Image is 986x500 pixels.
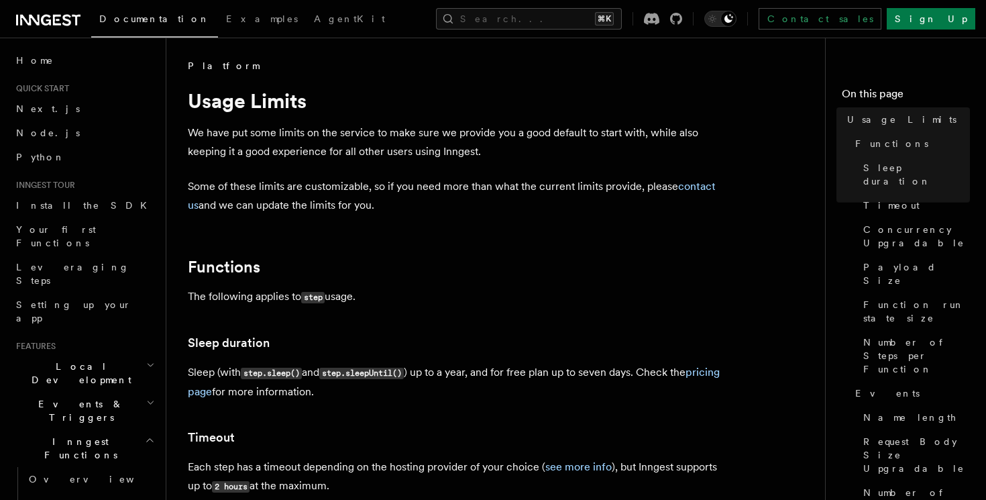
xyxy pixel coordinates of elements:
span: Number of Steps per Function [863,336,970,376]
span: Local Development [11,360,146,387]
a: Contact sales [759,8,881,30]
a: Home [11,48,158,72]
span: Next.js [16,103,80,114]
a: Number of Steps per Function [858,330,970,381]
span: Examples [226,13,298,24]
a: Overview [23,467,158,491]
span: Leveraging Steps [16,262,129,286]
span: Function run state size [863,298,970,325]
code: step.sleepUntil() [319,368,404,379]
a: Examples [218,4,306,36]
span: Events [855,387,920,400]
a: Python [11,145,158,169]
a: Sign Up [887,8,975,30]
span: Payload Size [863,260,970,287]
span: Home [16,54,54,67]
code: step [301,292,325,303]
span: Events & Triggers [11,397,146,424]
a: Request Body Size Upgradable [858,430,970,481]
a: Documentation [91,4,218,38]
span: Documentation [99,13,210,24]
a: Usage Limits [842,107,970,132]
p: We have put some limits on the service to make sure we provide you a good default to start with, ... [188,123,724,161]
p: The following applies to usage. [188,287,724,307]
span: Overview [29,474,167,485]
span: Python [16,152,65,162]
a: Install the SDK [11,193,158,217]
button: Events & Triggers [11,392,158,430]
span: Timeout [863,199,920,212]
a: Payload Size [858,255,970,293]
a: Your first Functions [11,217,158,255]
a: Functions [850,132,970,156]
a: Sleep duration [858,156,970,193]
span: Inngest Functions [11,435,145,462]
code: 2 hours [212,481,250,493]
a: Timeout [188,428,235,447]
code: step.sleep() [241,368,302,379]
span: Name length [863,411,957,424]
a: Leveraging Steps [11,255,158,293]
p: Sleep (with and ) up to a year, and for free plan up to seven days. Check the for more information. [188,363,724,401]
a: Node.js [11,121,158,145]
p: Each step has a timeout depending on the hosting provider of your choice ( ), but Inngest support... [188,458,724,496]
h4: On this page [842,86,970,107]
a: see more info [545,460,612,473]
a: Events [850,381,970,405]
span: Request Body Size Upgradable [863,435,970,475]
span: Concurrency Upgradable [863,223,970,250]
span: AgentKit [314,13,385,24]
a: Name length [858,405,970,430]
span: Inngest tour [11,180,75,191]
kbd: ⌘K [595,12,614,26]
a: Setting up your app [11,293,158,330]
span: Functions [855,137,928,150]
p: Some of these limits are customizable, so if you need more than what the current limits provide, ... [188,177,724,215]
a: Sleep duration [188,334,270,352]
a: Next.js [11,97,158,121]
button: Toggle dark mode [704,11,736,27]
a: Function run state size [858,293,970,330]
button: Search...⌘K [436,8,622,30]
span: Setting up your app [16,299,131,323]
a: AgentKit [306,4,393,36]
a: Timeout [858,193,970,217]
span: Sleep duration [863,161,970,188]
span: Features [11,341,56,352]
a: Concurrency Upgradable [858,217,970,255]
span: Your first Functions [16,224,96,248]
button: Inngest Functions [11,430,158,467]
span: Quick start [11,83,69,94]
span: Usage Limits [847,113,956,126]
span: Install the SDK [16,200,155,211]
span: Platform [188,59,259,72]
span: Node.js [16,128,80,138]
h1: Usage Limits [188,89,724,113]
button: Local Development [11,354,158,392]
a: Functions [188,258,260,277]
